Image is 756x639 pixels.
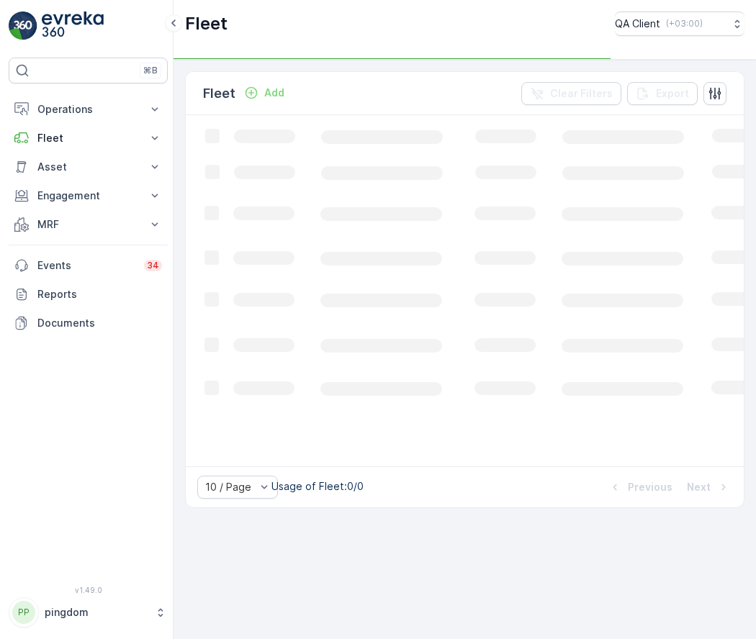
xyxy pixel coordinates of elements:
[9,153,168,181] button: Asset
[37,102,139,117] p: Operations
[666,18,703,30] p: ( +03:00 )
[627,82,698,105] button: Export
[37,316,162,330] p: Documents
[9,309,168,337] a: Documents
[37,217,139,232] p: MRF
[685,479,732,496] button: Next
[37,160,139,174] p: Asset
[656,86,689,101] p: Export
[12,601,35,624] div: PP
[238,84,290,101] button: Add
[37,287,162,302] p: Reports
[37,131,139,145] p: Fleet
[606,479,674,496] button: Previous
[37,189,139,203] p: Engagement
[264,86,284,100] p: Add
[9,124,168,153] button: Fleet
[203,83,235,104] p: Fleet
[687,480,711,494] p: Next
[550,86,613,101] p: Clear Filters
[615,17,660,31] p: QA Client
[9,181,168,210] button: Engagement
[9,280,168,309] a: Reports
[9,210,168,239] button: MRF
[9,95,168,124] button: Operations
[9,251,168,280] a: Events34
[271,479,364,494] p: Usage of Fleet : 0/0
[185,12,228,35] p: Fleet
[9,586,168,594] span: v 1.49.0
[615,12,744,36] button: QA Client(+03:00)
[628,480,672,494] p: Previous
[42,12,104,40] img: logo_light-DOdMpM7g.png
[45,605,148,620] p: pingdom
[521,82,621,105] button: Clear Filters
[9,597,168,627] button: PPpingdom
[143,65,158,76] p: ⌘B
[147,260,159,271] p: 34
[37,258,135,273] p: Events
[9,12,37,40] img: logo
